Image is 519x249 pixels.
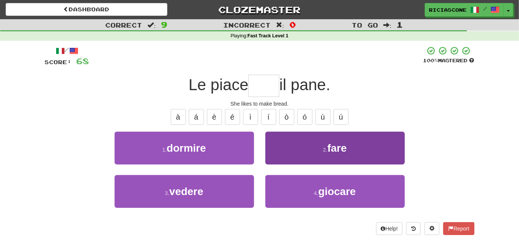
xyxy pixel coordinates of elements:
[223,21,271,29] span: Incorrect
[352,21,378,29] span: To go
[279,109,294,125] button: ò
[6,3,167,16] a: Dashboard
[188,76,248,94] span: Le piace
[243,109,258,125] button: ì
[297,109,312,125] button: ó
[289,20,296,29] span: 0
[429,6,467,13] span: RICIASCONE
[425,3,504,17] a: RICIASCONE /
[167,142,206,154] span: dormire
[276,22,284,28] span: :
[376,222,403,235] button: Help!
[165,190,170,196] small: 3 .
[115,175,254,208] button: 3.vedere
[279,76,330,94] span: il pane.
[318,186,356,197] span: giocare
[45,100,475,108] div: She likes to make bread.
[162,147,167,153] small: 1 .
[161,20,167,29] span: 9
[171,109,186,125] button: à
[483,6,487,11] span: /
[225,109,240,125] button: é
[423,57,438,63] span: 100 %
[265,132,405,164] button: 2.fare
[315,109,331,125] button: ù
[179,3,340,16] a: Clozemaster
[261,109,276,125] button: í
[207,109,222,125] button: è
[265,175,405,208] button: 4.giocare
[115,132,254,164] button: 1.dormire
[314,190,318,196] small: 4 .
[397,20,403,29] span: 1
[45,59,72,65] span: Score:
[423,57,475,64] div: Mastered
[443,222,474,235] button: Report
[45,46,89,55] div: /
[77,56,89,66] span: 68
[169,186,203,197] span: vedere
[147,22,156,28] span: :
[334,109,349,125] button: ú
[383,22,392,28] span: :
[105,21,142,29] span: Correct
[189,109,204,125] button: á
[406,222,421,235] button: Round history (alt+y)
[323,147,328,153] small: 2 .
[328,142,347,154] span: fare
[248,33,289,38] strong: Fast Track Level 1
